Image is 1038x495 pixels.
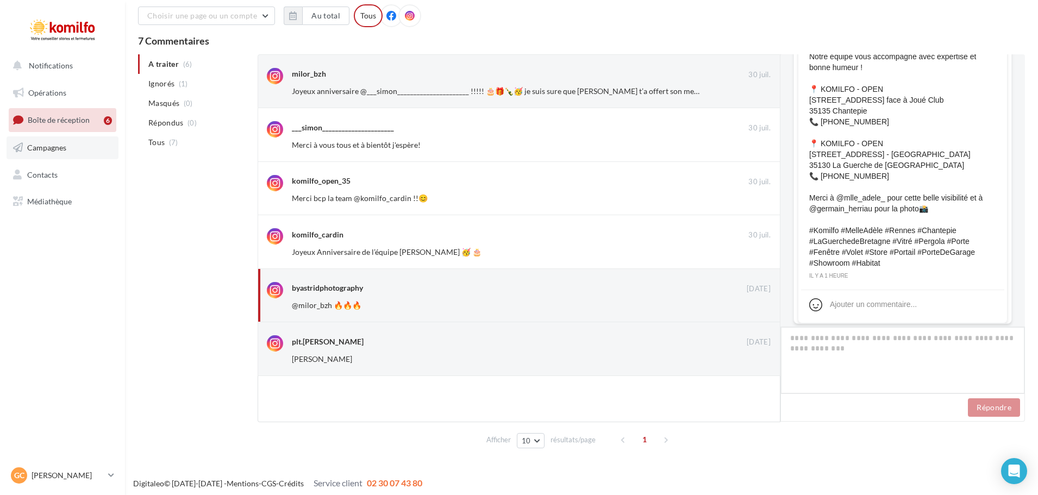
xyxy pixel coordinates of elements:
[748,230,771,240] span: 30 juil.
[748,123,771,133] span: 30 juil.
[27,197,72,206] span: Médiathèque
[292,283,363,293] div: byastridphotography
[292,122,394,133] div: ___simon______________________
[169,138,178,147] span: (7)
[284,7,349,25] button: Au total
[279,479,304,488] a: Crédits
[292,354,352,364] span: [PERSON_NAME]
[148,98,179,109] span: Masqués
[517,433,545,448] button: 10
[314,478,362,488] span: Service client
[292,86,999,96] span: Joyeux anniversaire @___simon______________________ !!!!! 🎂🎁🍾🥳 je suis sure que [PERSON_NAME] t’a...
[7,136,118,159] a: Campagnes
[292,68,326,79] div: milor_bzh
[292,247,482,256] span: Joyeux Anniversaire de l’équipe [PERSON_NAME] 🥳 🎂
[187,118,197,127] span: (0)
[148,78,174,89] span: Ignorés
[486,435,511,445] span: Afficher
[147,11,257,20] span: Choisir une page ou un compte
[138,36,1025,46] div: 7 Commentaires
[184,99,193,108] span: (0)
[747,337,771,347] span: [DATE]
[104,116,112,125] div: 6
[354,4,383,27] div: Tous
[261,479,276,488] a: CGS
[28,115,90,124] span: Boîte de réception
[9,465,116,486] a: GC [PERSON_NAME]
[227,479,259,488] a: Mentions
[7,164,118,186] a: Contacts
[28,88,66,97] span: Opérations
[793,324,1012,338] div: La prévisualisation est non-contractuelle
[522,436,531,445] span: 10
[32,470,104,481] p: [PERSON_NAME]
[302,7,349,25] button: Au total
[292,336,364,347] div: plt.[PERSON_NAME]
[27,170,58,179] span: Contacts
[7,108,118,131] a: Boîte de réception6
[148,137,165,148] span: Tous
[292,229,343,240] div: komilfo_cardin
[636,431,653,448] span: 1
[138,7,275,25] button: Choisir une page ou un compte
[367,478,422,488] span: 02 30 07 43 80
[148,117,184,128] span: Répondus
[27,143,66,152] span: Campagnes
[968,398,1020,417] button: Répondre
[7,190,118,213] a: Médiathèque
[292,140,421,149] span: Merci à vous tous et à bientôt j'espère!
[133,479,422,488] span: © [DATE]-[DATE] - - -
[292,193,428,203] span: Merci bcp la team @komilfo_cardin !!😊
[809,298,822,311] svg: Emoji
[748,177,771,187] span: 30 juil.
[7,54,114,77] button: Notifications
[1001,458,1027,484] div: Open Intercom Messenger
[14,470,24,481] span: GC
[551,435,596,445] span: résultats/page
[292,176,351,186] div: komilfo_open_35
[747,284,771,294] span: [DATE]
[748,70,771,80] span: 30 juil.
[7,82,118,104] a: Opérations
[133,479,164,488] a: Digitaleo
[29,61,73,70] span: Notifications
[809,271,996,281] div: il y a 1 heure
[830,299,917,310] div: Ajouter un commentaire...
[292,300,361,310] span: @milor_bzh 🔥🔥🔥
[179,79,188,88] span: (1)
